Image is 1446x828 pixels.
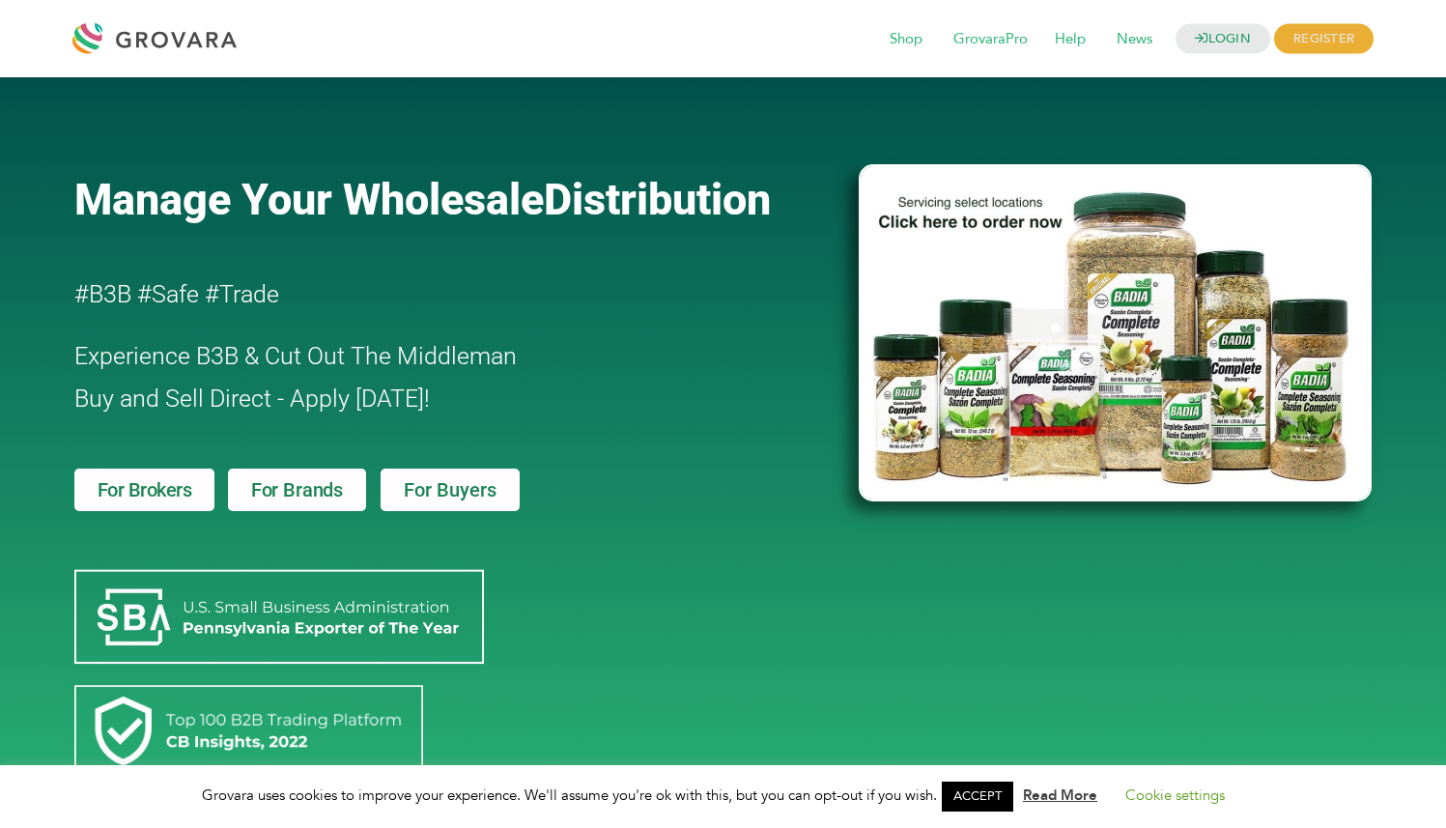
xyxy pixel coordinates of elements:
span: Distribution [544,174,771,225]
span: Manage Your Wholesale [74,174,544,225]
a: Manage Your WholesaleDistribution [74,174,828,225]
span: For Buyers [404,480,496,500]
span: Experience B3B & Cut Out The Middleman [74,342,517,370]
span: For Brands [251,480,343,500]
a: GrovaraPro [940,29,1041,50]
h2: #B3B #Safe #Trade [74,273,749,316]
a: Cookie settings [1125,785,1225,805]
a: LOGIN [1176,24,1270,54]
span: Shop [876,21,936,58]
span: News [1103,21,1166,58]
a: ACCEPT [942,782,1013,812]
a: News [1103,29,1166,50]
a: For Brands [228,469,366,511]
a: For Brokers [74,469,215,511]
span: REGISTER [1274,24,1374,54]
span: Help [1041,21,1099,58]
a: Help [1041,29,1099,50]
span: Grovara uses cookies to improve your experience. We'll assume you're ok with this, but you can op... [202,785,1244,805]
span: Buy and Sell Direct - Apply [DATE]! [74,385,430,413]
span: GrovaraPro [940,21,1041,58]
a: Shop [876,29,936,50]
a: For Buyers [381,469,520,511]
span: For Brokers [98,480,192,500]
a: Read More [1023,785,1097,805]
